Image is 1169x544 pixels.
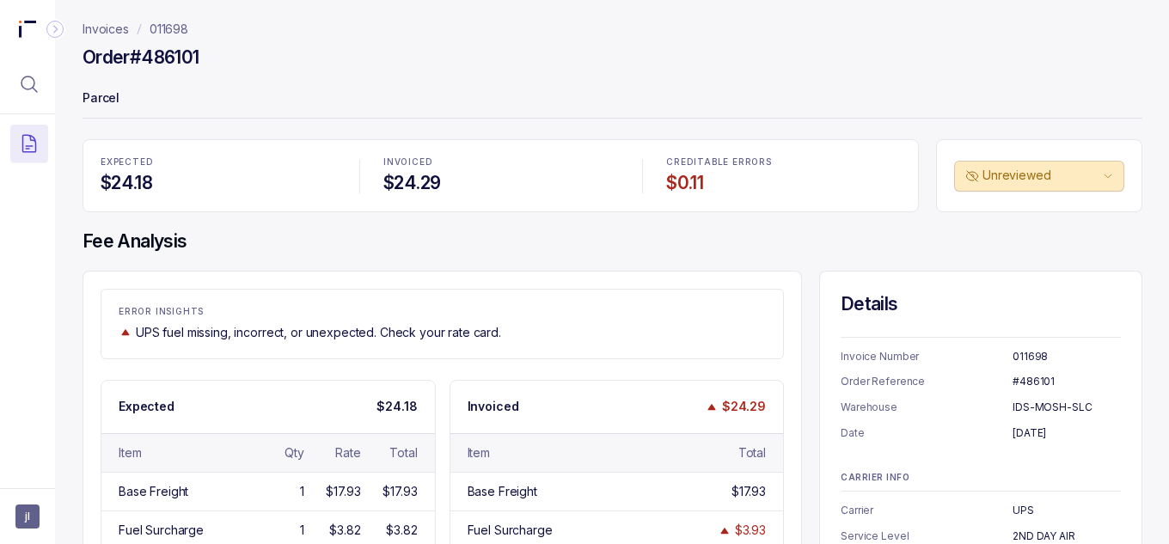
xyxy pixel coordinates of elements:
a: 011698 [150,21,188,38]
h4: Fee Analysis [83,229,1142,254]
div: Fuel Surcharge [468,522,553,539]
p: ERROR INSIGHTS [119,307,766,317]
p: #486101 [1013,373,1121,390]
div: $17.93 [383,483,417,500]
p: INVOICED [383,157,618,168]
div: 1 [300,483,304,500]
p: CREDITABLE ERRORS [666,157,901,168]
p: EXPECTED [101,157,335,168]
p: UPS fuel missing, incorrect, or unexpected. Check your rate card. [136,324,501,341]
button: User initials [15,504,40,529]
p: 011698 [1013,348,1121,365]
p: UPS [1013,502,1121,519]
div: Total [738,444,766,461]
h4: Details [841,292,1121,316]
p: Invoice Number [841,348,1013,365]
p: Parcel [83,83,1142,117]
p: Warehouse [841,399,1013,416]
div: Item [119,444,141,461]
div: Base Freight [468,483,537,500]
div: Qty [285,444,304,461]
p: $24.29 [722,398,766,415]
button: Menu Icon Button DocumentTextIcon [10,125,48,162]
nav: breadcrumb [83,21,188,38]
h4: Order #486101 [83,46,199,70]
p: IDS-MOSH-SLC [1013,399,1121,416]
p: Expected [119,398,174,415]
div: $17.93 [731,483,766,500]
p: Date [841,425,1013,442]
p: Order Reference [841,373,1013,390]
ul: Information Summary [841,348,1121,442]
img: trend image [718,524,731,537]
img: trend image [705,400,719,413]
img: trend image [119,326,132,339]
button: Menu Icon Button MagnifyingGlassIcon [10,65,48,103]
div: 1 [300,522,304,539]
p: Unreviewed [982,167,1099,184]
p: [DATE] [1013,425,1121,442]
a: Invoices [83,21,129,38]
p: Invoiced [468,398,519,415]
div: Collapse Icon [45,19,65,40]
p: Carrier [841,502,1013,519]
div: $3.93 [735,522,766,539]
p: CARRIER INFO [841,473,1121,483]
div: $17.93 [326,483,360,500]
div: Rate [335,444,360,461]
div: Item [468,444,490,461]
h4: $0.11 [666,171,901,195]
div: Base Freight [119,483,188,500]
h4: $24.18 [101,171,335,195]
div: $3.82 [386,522,417,539]
div: $3.82 [329,522,360,539]
h4: $24.29 [383,171,618,195]
p: $24.18 [376,398,417,415]
div: Total [389,444,417,461]
div: Fuel Surcharge [119,522,204,539]
button: Unreviewed [954,161,1124,192]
